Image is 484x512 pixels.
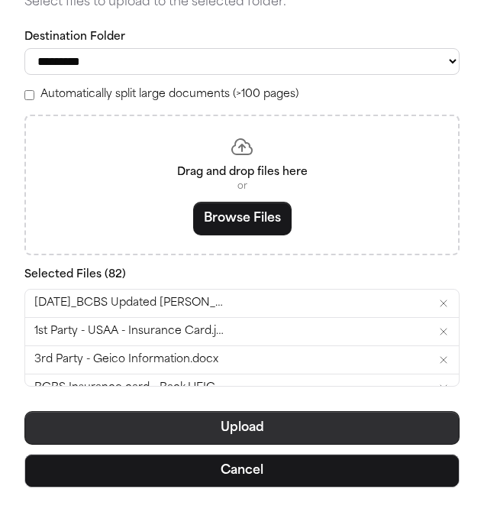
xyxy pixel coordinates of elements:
[437,382,450,394] button: Remove BCBS Insurance card - Back.HEIC
[44,165,440,180] p: Drag and drop files here
[24,411,460,445] button: Upload
[24,267,460,283] p: Selected Files ( 82 )
[24,454,460,488] button: Cancel
[437,326,450,338] button: Remove 1st Party - USAA - Insurance Card.jpg
[44,180,440,193] p: or
[34,324,225,339] span: 1st Party - USAA - Insurance Card.jpg
[40,87,298,102] label: Automatically split large documents (>100 pages)
[34,381,215,396] span: BCBS Insurance card - Back.HEIC
[34,352,218,368] span: 3rd Party - Geico Information.docx
[24,30,460,45] label: Destination Folder
[34,296,225,311] span: [DATE]_BCBS Updated [PERSON_NAME] Item.pdf
[437,354,450,366] button: Remove 3rd Party - Geico Information.docx
[437,297,450,309] button: Remove 2025.06.09_BCBS Updated Lien_Leigh Moring Item.pdf
[193,202,292,235] button: Browse Files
